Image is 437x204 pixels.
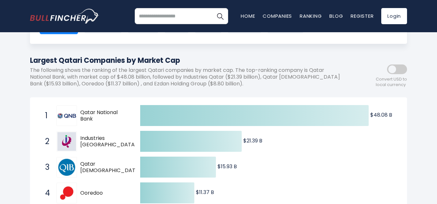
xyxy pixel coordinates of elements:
button: Search [212,8,228,24]
span: Industries [GEOGRAPHIC_DATA] [80,135,137,149]
a: Register [351,13,374,19]
span: 4 [42,188,48,199]
img: Industries Qatar [57,132,76,151]
span: Ooredoo [80,190,129,197]
a: Companies [263,13,292,19]
a: Home [241,13,255,19]
text: $21.39 B [243,137,262,144]
span: 2 [42,136,48,147]
text: $48.08 B [370,111,392,119]
a: Ranking [300,13,322,19]
span: 3 [42,162,48,173]
img: Ooredoo [57,184,76,202]
span: 1 [42,110,48,121]
a: Login [381,8,407,24]
img: bullfincher logo [30,9,99,24]
span: Qatar National Bank [80,109,129,123]
a: Blog [329,13,343,19]
text: $11.37 B [196,189,214,196]
span: Qatar [DEMOGRAPHIC_DATA] Bank [80,161,141,174]
a: Go to homepage [30,9,99,24]
span: Convert USD to local currency [376,77,407,88]
p: The following shows the ranking of the largest Qatari companies by market cap. The top-ranking co... [30,67,349,87]
text: $15.93 B [218,163,237,170]
img: Qatar Islamic Bank [57,158,76,177]
img: Qatar National Bank [57,113,76,119]
h1: Largest Qatari Companies by Market Cap [30,55,349,66]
